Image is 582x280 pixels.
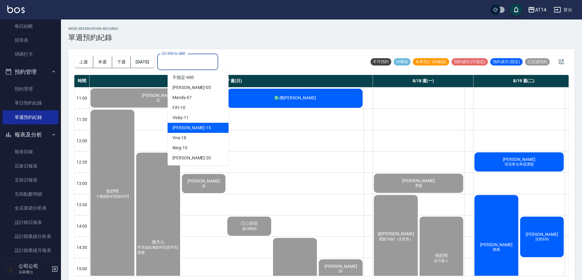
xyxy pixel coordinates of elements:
[376,231,415,237] span: 連[PERSON_NAME]
[373,75,474,87] div: 8/18 週(一)
[2,110,59,124] a: 單週預約紀錄
[172,135,180,141] span: Vna
[524,232,559,237] span: [PERSON_NAME]
[2,64,59,80] button: 預約管理
[168,83,229,93] div: -05
[172,155,205,161] span: [PERSON_NAME]
[240,221,259,226] span: 江心菲菲
[168,133,229,143] div: -18
[492,247,501,252] span: 媽媽
[151,239,166,245] span: 施天心
[2,82,59,96] a: 預約管理
[172,145,181,151] span: Ning
[131,56,154,68] button: [DATE]
[172,115,183,121] span: Vicky
[414,183,424,188] span: 燙髮
[2,229,59,243] a: 設計師業績分析表
[90,75,373,87] div: 8/17 週(日)
[479,242,514,247] span: [PERSON_NAME]
[2,201,59,215] a: 全店業績分析表
[74,130,90,151] div: 12:00
[452,59,488,65] span: 預約成功 (不指定)
[2,187,59,201] a: 互助點數明細
[503,162,535,167] span: 回流客去角質護髮
[371,59,391,65] span: 不可預約
[241,226,258,232] span: 接18000
[105,189,120,194] span: 曾妤晴
[378,237,414,242] span: 燙髮1660（含洗剪）
[474,75,574,87] div: 8/19 週(二)
[168,73,229,83] div: -000
[2,145,59,159] a: 報表目錄
[74,258,90,279] div: 15:00
[401,178,436,183] span: [PERSON_NAME]
[394,59,410,65] span: 待審核
[74,215,90,236] div: 14:00
[502,157,537,162] span: [PERSON_NAME]
[433,258,450,264] span: 自己客人
[323,264,358,269] span: [PERSON_NAME]
[2,215,59,229] a: 設計師日報表
[172,105,179,111] span: FiFi
[74,194,90,215] div: 13:30
[172,84,205,91] span: [PERSON_NAME]
[155,98,161,103] span: 染
[168,113,229,123] div: -11
[201,183,207,189] span: 染
[74,151,90,172] div: 12:30
[2,127,59,143] button: 報表及分析
[19,263,50,269] h5: 公司公司
[2,19,59,33] a: 每日結帳
[2,47,59,61] a: 掃碼打卡
[535,6,546,14] div: AT14
[168,123,229,133] div: -15
[112,56,131,68] button: 下週
[74,75,90,87] div: 時間
[74,236,90,258] div: 14:30
[168,143,229,153] div: -19
[2,96,59,110] a: 單日預約紀錄
[68,33,118,42] h3: 單週預約紀錄
[168,93,229,103] div: -07
[74,172,90,194] div: 13:00
[510,4,522,16] button: save
[2,173,59,187] a: 互助日報表
[168,103,229,113] div: -10
[5,263,17,275] img: Person
[68,27,118,31] h2: WEEK RESERVATION RECORDS
[525,4,549,16] button: AT14
[161,51,185,56] label: 設計師姓名/編號
[490,59,523,65] span: 預約成功 (指定)
[172,125,205,131] span: [PERSON_NAME]
[136,245,180,255] span: 耳旁波紋捲[DATE]-[DATE]黑曜
[2,257,59,271] a: 設計師排行榜
[2,243,59,257] a: 設計師業績月報表
[551,4,575,16] button: 登出
[2,159,59,173] a: 店家日報表
[413,59,449,65] span: 未來預訂 (待確認)
[7,5,25,13] img: Logo
[168,153,229,163] div: -20
[338,269,344,274] span: 拆
[74,108,90,130] div: 11:30
[172,94,186,101] span: Mandy
[172,74,185,81] span: 不指定
[534,237,550,242] span: 洗剪650
[93,56,112,68] button: 本週
[273,95,317,101] span: ♏傳[PERSON_NAME]
[525,59,550,65] span: 已完成預約
[186,179,221,183] span: [PERSON_NAME]
[74,87,90,108] div: 11:00
[94,194,130,199] span: 下擺捲[DATE]-[DATE]
[2,33,59,47] a: 排班表
[434,253,449,258] span: 張皓翔
[74,56,93,68] button: 上週
[140,93,176,98] span: [PERSON_NAME]
[19,269,50,275] p: 店家櫃台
